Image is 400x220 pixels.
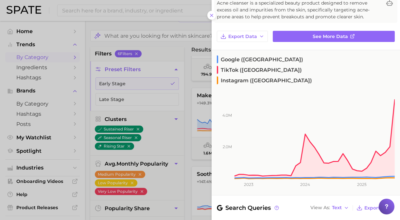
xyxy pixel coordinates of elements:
[217,203,280,212] span: Search Queries
[309,204,351,212] button: View AsText
[228,34,257,39] span: Export Data
[332,206,342,210] span: Text
[244,182,253,187] tspan: 2023
[217,31,268,42] button: Export Data
[357,182,367,187] tspan: 2025
[217,76,312,84] span: Instagram ([GEOGRAPHIC_DATA])
[364,205,393,211] span: Export Data
[300,182,310,187] tspan: 2024
[273,31,395,42] a: See more data
[217,55,303,63] span: Google ([GEOGRAPHIC_DATA])
[355,203,395,212] button: Export Data
[313,34,348,39] span: See more data
[310,206,330,210] span: View As
[217,66,302,74] span: TikTok ([GEOGRAPHIC_DATA])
